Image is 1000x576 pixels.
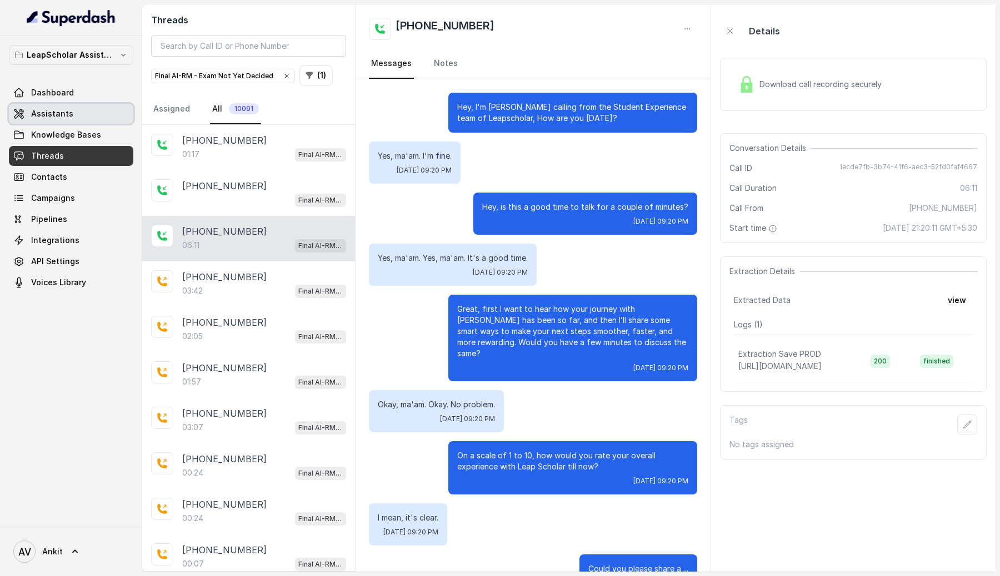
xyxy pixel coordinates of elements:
[729,183,777,194] span: Call Duration
[298,513,343,524] p: Final AI-RM - Exam Not Yet Decided
[182,361,267,375] p: [PHONE_NUMBER]
[9,272,133,292] a: Voices Library
[182,331,203,342] p: 02:05
[182,316,267,329] p: [PHONE_NUMBER]
[182,240,199,251] p: 06:11
[298,286,343,297] p: Final AI-RM - Exam Not Yet Decided
[31,256,79,267] span: API Settings
[9,104,133,124] a: Assistants
[729,203,763,214] span: Call From
[378,399,495,410] p: Okay, ma'am. Okay. No problem.
[182,543,267,557] p: [PHONE_NUMBER]
[182,149,199,160] p: 01:17
[9,146,133,166] a: Threads
[871,355,890,368] span: 200
[151,69,295,83] button: Final AI-RM - Exam Not Yet Decided
[482,201,688,213] p: Hey, is this a good time to talk for a couple of minutes?
[396,18,494,40] h2: [PHONE_NUMBER]
[457,450,688,472] p: On a scale of 1 to 10, how would you rate your overall experience with Leap Scholar till now?
[9,167,133,187] a: Contacts
[31,108,73,119] span: Assistants
[9,536,133,567] a: Ankit
[182,225,267,238] p: [PHONE_NUMBER]
[298,559,343,570] p: Final AI-RM - Exam Not Yet Decided
[633,217,688,226] span: [DATE] 09:20 PM
[27,48,116,62] p: LeapScholar Assistant
[633,477,688,486] span: [DATE] 09:20 PM
[734,295,791,306] span: Extracted Data
[729,223,779,234] span: Start time
[9,45,133,65] button: LeapScholar Assistant
[298,240,343,251] p: Final AI-RM - Exam Not Yet Decided
[182,558,204,569] p: 00:07
[9,251,133,271] a: API Settings
[378,150,452,161] p: Yes, ma'am. I'm fine.
[729,415,748,434] p: Tags
[182,134,267,147] p: [PHONE_NUMBER]
[383,528,438,537] span: [DATE] 09:20 PM
[440,415,495,423] span: [DATE] 09:20 PM
[473,268,528,277] span: [DATE] 09:20 PM
[729,163,752,174] span: Call ID
[31,193,75,204] span: Campaigns
[397,166,452,175] span: [DATE] 09:20 PM
[734,319,973,330] p: Logs ( 1 )
[457,304,688,359] p: Great, first I want to hear how your journey with [PERSON_NAME] has been so far, and then I’ll sh...
[9,209,133,229] a: Pipelines
[457,102,688,124] p: Hey, I'm [PERSON_NAME] calling from the Student Experience team of Leapscholar, How are you [DATE]?
[210,94,261,124] a: All10091
[738,348,821,360] p: Extraction Save PROD
[298,331,343,342] p: Final AI-RM - Exam Not Yet Decided
[298,422,343,433] p: Final AI-RM - Exam Not Yet Decided
[298,195,343,206] p: Final AI-RM - Exam Not Yet Decided
[31,277,86,288] span: Voices Library
[729,143,811,154] span: Conversation Details
[182,270,267,284] p: [PHONE_NUMBER]
[31,87,74,98] span: Dashboard
[298,468,343,479] p: Final AI-RM - Exam Not Yet Decided
[738,361,822,371] span: [URL][DOMAIN_NAME]
[31,214,67,225] span: Pipelines
[182,422,203,433] p: 03:07
[759,79,886,90] span: Download call recording securely
[182,285,203,296] p: 03:42
[151,94,346,124] nav: Tabs
[31,171,67,183] span: Contacts
[378,252,528,264] p: Yes, ma'am. Yes, ma'am. It's a good time.
[298,377,343,388] p: Final AI-RM - Exam Not Yet Decided
[31,129,101,140] span: Knowledge Bases
[27,9,116,27] img: light.svg
[738,76,755,93] img: Lock Icon
[9,83,133,103] a: Dashboard
[369,49,414,79] a: Messages
[729,266,799,277] span: Extraction Details
[182,513,203,524] p: 00:24
[378,512,438,523] p: I mean, it's clear.
[909,203,977,214] span: [PHONE_NUMBER]
[920,355,953,368] span: finished
[729,439,977,450] p: No tags assigned
[369,49,697,79] nav: Tabs
[31,235,79,246] span: Integrations
[588,563,688,574] p: Could you please share a ...
[182,452,267,466] p: [PHONE_NUMBER]
[151,36,346,57] input: Search by Call ID or Phone Number
[151,13,346,27] h2: Threads
[182,467,203,478] p: 00:24
[432,49,460,79] a: Notes
[182,179,267,193] p: [PHONE_NUMBER]
[960,183,977,194] span: 06:11
[151,94,192,124] a: Assigned
[9,125,133,145] a: Knowledge Bases
[182,407,267,420] p: [PHONE_NUMBER]
[31,150,64,161] span: Threads
[839,163,977,174] span: 1ecde7fb-3b74-41f6-aec3-52fd0faf4667
[298,149,343,160] p: Final AI-RM - Exam Not Yet Decided
[941,290,973,310] button: view
[9,188,133,208] a: Campaigns
[229,103,259,114] span: 10091
[633,363,688,372] span: [DATE] 09:20 PM
[155,70,291,82] div: Final AI-RM - Exam Not Yet Decided
[42,546,63,557] span: Ankit
[182,498,267,511] p: [PHONE_NUMBER]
